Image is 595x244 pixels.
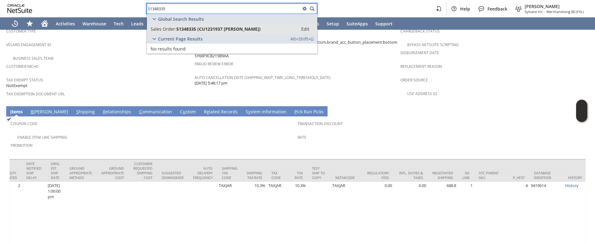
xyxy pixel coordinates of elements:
span: Sylvane Inc [525,9,543,14]
div: Test Ship To Copy [312,166,326,180]
div: Tax Rate [295,171,303,180]
span: u [183,109,186,115]
span: Feedback [487,6,507,12]
span: SY66F9CB215B9AA [195,53,229,59]
div: Shortcuts [22,17,37,30]
div: P_HFST [513,175,525,180]
div: NSTaxCode [335,175,355,180]
span: B [31,109,33,115]
a: SuiteApps [343,17,372,30]
a: Customer Niche [6,64,38,69]
span: y [248,109,250,115]
a: Rate [297,135,306,140]
a: Items [9,109,24,115]
a: Tax Exempt Status [6,77,43,83]
div: Auto Delivery Frequency [193,166,213,180]
a: Leads [127,17,147,30]
span: [PERSON_NAME] [525,3,584,9]
svg: Home [41,20,48,27]
a: No results found [147,44,317,54]
span: Activities [56,21,75,27]
span: [DATE] 5:48:17 pm [195,80,227,86]
span: Setup [327,21,339,27]
span: NotExempt [6,83,28,89]
div: Shipping Tax Code [222,166,237,180]
svg: Shortcuts [26,20,33,27]
a: Relationships [101,109,133,115]
span: Leads [131,21,143,27]
div: Date Notified Ship Delay [26,161,42,180]
a: Setup [323,17,343,30]
a: Transaction Discount [297,121,343,126]
div: Suggested Downgrade [162,171,184,180]
a: Use Address V2 [407,91,437,96]
svg: Recent Records [11,20,19,27]
span: Current Page Results [158,36,203,42]
span: Merchandising (B) (FAL) [546,9,584,14]
a: Shipping [75,109,96,115]
a: Bypass NetSuite Scripting [407,42,459,47]
span: - [544,9,545,14]
span: S [76,109,79,115]
span: Help [460,6,470,12]
img: Checked [6,116,11,122]
div: Database Identifier [534,171,559,180]
a: Auto Cancellation Date (shipping_wait_time_long_threshold_date) [195,75,331,80]
span: I [10,109,12,115]
div: ATC Parent SKU [479,171,504,180]
div: Ground Appropriate Cost [101,166,124,180]
a: Fraud Review Error [195,61,233,67]
a: Recent Records [7,17,22,30]
a: Promotion [11,143,33,148]
a: Chargeback Status [400,28,440,34]
div: Ground Appropriate Method [69,166,92,180]
a: Warehouse [79,17,110,30]
a: Pick Run Picks [293,109,325,115]
a: Customer Type [6,28,36,34]
svg: logo [7,4,32,13]
div: History [568,175,582,180]
input: Search [147,5,301,12]
a: Velaro Engagement ID [6,42,51,47]
a: Coupon Code [11,121,37,126]
span: C [139,109,142,115]
span: Sales Order: [151,26,176,32]
a: System Information [244,109,288,115]
span: Alt+Shift+G [290,36,314,42]
div: Negotiated Shipping [432,171,453,180]
span: e [207,109,209,115]
span: R [103,109,106,115]
a: Tech [110,17,127,30]
span: SuiteApps [346,21,368,27]
span: S1348335 (CU1231937 [PERSON_NAME]) [176,26,261,32]
a: Tax Exemption Document URL [6,91,65,97]
div: Customer Requested Shipping Cost [133,161,152,180]
div: SO Line [462,171,469,180]
span: Warehouse [82,21,106,27]
a: B[PERSON_NAME] [29,109,70,115]
div: Intl. Duties & Taxes [398,171,423,180]
span: Oracle Guided Learning Widget. To move around, please hold and drag [576,111,587,122]
span: Tech [114,21,124,27]
a: Communication [138,109,174,115]
a: Disbursement Date [400,50,439,55]
span: Global Search Results [158,16,204,22]
div: Regulatory Fees [364,171,389,180]
a: Order Source [400,77,428,83]
svg: Search [308,5,316,12]
a: Related Records [202,109,239,115]
a: Support [372,17,396,30]
div: Shipping Tax Rate [247,171,262,180]
a: Replacement reason [400,64,442,69]
a: Edit: [294,25,316,33]
div: Orig. Est. Ship Date [51,161,60,180]
span: No results found [151,46,186,52]
a: Activities [52,17,79,30]
iframe: Click here to launch Oracle Guided Learning Help Panel [576,100,587,122]
a: Enable Item Line Shipping [17,135,67,140]
div: Tax Code [271,171,285,180]
a: Home [37,17,52,30]
span: Support [375,21,393,27]
a: Custom [178,109,197,115]
a: History [565,183,579,188]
